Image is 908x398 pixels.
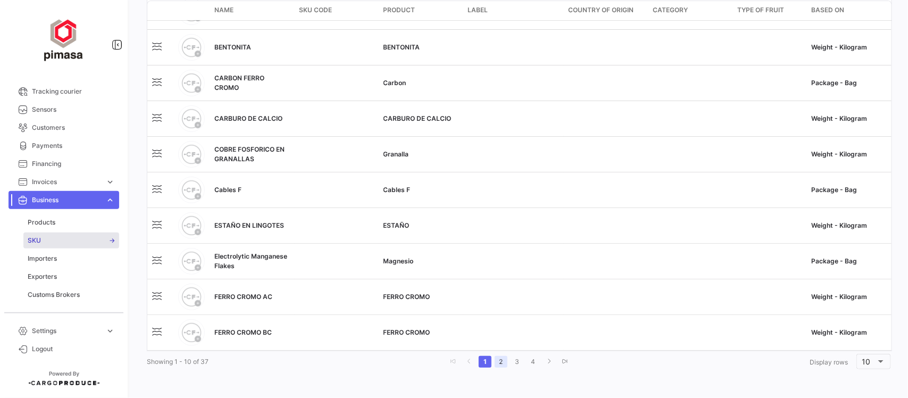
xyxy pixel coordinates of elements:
[811,43,887,52] div: Weight - Kilogram
[32,141,115,151] span: Payments
[493,353,509,371] li: page 2
[172,284,211,310] img: cf-placeholder.png
[447,356,460,368] a: go to first page
[468,5,488,14] span: Label
[28,290,80,300] span: Customs Brokers
[172,213,211,238] img: cf-placeholder.png
[28,254,57,263] span: Importers
[172,320,211,345] img: cf-placeholder.png
[559,356,571,368] a: go to last page
[214,221,284,229] span: ESTAÑO EN LINGOTES
[147,358,209,366] span: Showing 1 - 10 of 37
[105,195,115,205] span: expand_more
[105,326,115,336] span: expand_more
[384,5,415,14] span: Product
[105,177,115,187] span: expand_more
[32,87,115,96] span: Tracking courier
[811,292,887,302] div: Weight - Kilogram
[32,326,101,336] span: Settings
[511,356,523,368] a: 3
[810,358,848,366] span: Display rows
[807,1,892,20] datatable-header-cell: Based on
[737,5,784,14] span: Type of fruit
[384,43,460,52] div: BENTONITA
[214,293,272,301] span: FERRO CROMO AC
[862,357,871,366] span: 10
[214,328,272,336] span: FERRO CROMO BC
[9,155,119,173] a: Financing
[495,356,507,368] a: 2
[379,1,464,20] datatable-header-cell: Product
[525,353,541,371] li: page 4
[9,137,119,155] a: Payments
[214,43,251,51] span: BENTONITA
[23,233,119,248] a: SKU
[23,269,119,285] a: Exporters
[811,78,887,88] div: Package - Bag
[648,1,733,20] datatable-header-cell: Category
[811,5,844,14] span: Based on
[384,185,460,195] div: Cables F
[9,101,119,119] a: Sensors
[509,353,525,371] li: page 3
[172,142,211,167] img: cf-placeholder.png
[527,356,539,368] a: 4
[811,185,887,195] div: Package - Bag
[32,177,101,187] span: Invoices
[28,272,57,281] span: Exporters
[477,353,493,371] li: page 1
[214,74,264,92] span: CARBON FERRO CROMO
[384,114,460,123] div: CARBURO DE CALCIO
[811,221,887,230] div: Weight - Kilogram
[37,13,90,66] img: ff117959-d04a-4809-8d46-49844dc85631.png
[23,287,119,303] a: Customs Brokers
[811,150,887,159] div: Weight - Kilogram
[653,5,688,14] span: Category
[28,236,41,245] span: SKU
[384,78,460,88] div: Carbon
[172,248,211,274] img: cf-placeholder.png
[384,328,460,337] div: FERRO CROMO
[568,5,634,14] span: Country of Origin
[384,256,460,266] div: Magnesio
[463,356,476,368] a: go to previous page
[23,214,119,230] a: Products
[214,5,234,14] span: Name
[23,305,119,321] a: Ocean Carriers
[32,195,101,205] span: Business
[172,70,211,96] img: cf-placeholder.png
[9,119,119,137] a: Customers
[564,1,648,20] datatable-header-cell: Country of Origin
[32,344,115,354] span: Logout
[214,186,241,194] span: Cables F
[811,256,887,266] div: Package - Bag
[32,105,115,114] span: Sensors
[210,1,295,20] datatable-header-cell: Name
[384,221,460,230] div: ESTAÑO
[214,145,285,163] span: COBRE FOSFORICO EN GRANALLAS
[543,356,555,368] a: go to next page
[9,82,119,101] a: Tracking courier
[32,123,115,132] span: Customers
[384,150,460,159] div: Granalla
[295,1,379,20] datatable-header-cell: SKU Code
[384,292,460,302] div: FERRO CROMO
[172,177,211,203] img: cf-placeholder.png
[23,251,119,267] a: Importers
[172,35,211,60] img: cf-placeholder.png
[299,5,332,14] span: SKU Code
[811,328,887,337] div: Weight - Kilogram
[479,356,492,368] a: 1
[28,218,55,227] span: Products
[172,106,211,131] img: cf-placeholder.png
[733,1,807,20] datatable-header-cell: Type of fruit
[32,159,115,169] span: Financing
[811,114,887,123] div: Weight - Kilogram
[463,1,564,20] datatable-header-cell: Label
[173,1,210,20] datatable-header-cell: photo
[214,114,282,122] span: CARBURO DE CALCIO
[214,252,287,270] span: Electrolytic Manganese Flakes
[147,1,173,20] datatable-header-cell: loadType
